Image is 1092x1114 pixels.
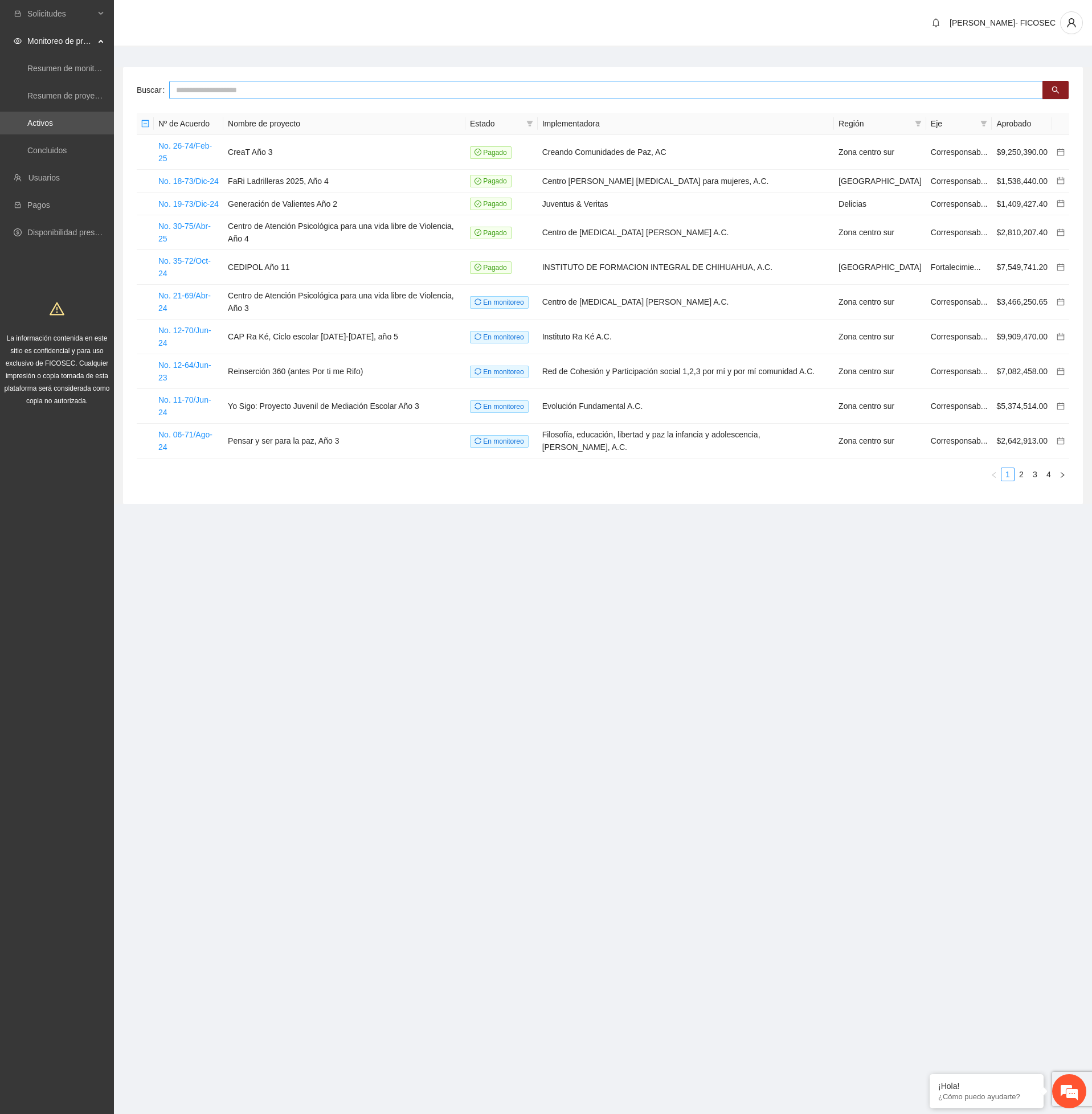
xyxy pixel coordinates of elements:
[1056,468,1069,481] button: right
[158,326,211,347] a: No. 12-70/Jun-24
[1057,298,1065,306] span: calendar
[223,285,465,320] td: Centro de Atención Psicológica para una vida libre de Violencia, Año 3
[834,354,926,389] td: Zona centro sur
[27,146,67,155] a: Concluidos
[538,113,834,135] th: Implementadora
[470,175,512,187] span: Pagado
[938,1082,1035,1091] div: ¡Hola!
[27,118,53,128] a: Activos
[158,222,211,243] a: No. 30-75/Abr-25
[223,170,465,193] td: FaRi Ladrilleras 2025, Año 4
[158,177,219,186] a: No. 18-73/Dic-24
[931,297,988,306] span: Corresponsab...
[1057,148,1065,156] span: calendar
[223,215,465,250] td: Centro de Atención Psicológica para una vida libre de Violencia, Año 4
[223,250,465,285] td: CEDIPOL Año 11
[834,135,926,170] td: Zona centro sur
[1057,148,1065,157] a: calendar
[1056,468,1069,481] li: Next Page
[980,120,987,127] span: filter
[27,2,95,25] span: Solicitudes
[524,115,535,132] span: filter
[223,320,465,354] td: CAP Ra Ké, Ciclo escolar [DATE]-[DATE], año 5
[1042,468,1056,481] li: 4
[475,333,481,340] span: sync
[987,468,1001,481] li: Previous Page
[938,1092,1035,1101] p: ¿Cómo puedo ayudarte?
[931,177,988,186] span: Corresponsab...
[66,152,157,267] span: Estamos en línea.
[141,120,149,128] span: minus-square
[834,389,926,424] td: Zona centro sur
[913,115,924,132] span: filter
[475,368,481,375] span: sync
[475,264,481,271] span: check-circle
[931,436,988,445] span: Corresponsab...
[158,199,219,208] a: No. 19-73/Dic-24
[223,389,465,424] td: Yo Sigo: Proyecto Juvenil de Mediación Escolar Año 3
[470,146,512,159] span: Pagado
[470,117,522,130] span: Estado
[931,332,988,341] span: Corresponsab...
[1029,468,1041,481] a: 3
[978,115,989,132] span: filter
[158,141,212,163] a: No. 26-74/Feb-25
[187,6,214,33] div: Minimizar ventana de chat en vivo
[992,170,1052,193] td: $1,538,440.00
[158,430,212,452] a: No. 06-71/Ago-24
[834,170,926,193] td: [GEOGRAPHIC_DATA]
[223,424,465,458] td: Pensar y ser para la paz, Año 3
[158,361,211,382] a: No. 12-64/Jun-23
[538,320,834,354] td: Instituto Ra Ké A.C.
[1057,228,1065,237] a: calendar
[1052,86,1060,95] span: search
[14,37,22,45] span: eye
[475,200,481,207] span: check-circle
[1001,468,1015,481] li: 1
[1057,199,1065,208] a: calendar
[27,64,111,73] a: Resumen de monitoreo
[27,200,50,210] a: Pagos
[931,228,988,237] span: Corresponsab...
[931,199,988,208] span: Corresponsab...
[1042,468,1055,481] a: 4
[154,113,223,135] th: Nº de Acuerdo
[538,135,834,170] td: Creando Comunidades de Paz, AC
[538,354,834,389] td: Red de Cohesión y Participación social 1,2,3 por mí y por mí comunidad A.C.
[538,285,834,320] td: Centro de [MEDICAL_DATA] [PERSON_NAME] A.C.
[538,389,834,424] td: Evolución Fundamental A.C.
[1057,199,1065,207] span: calendar
[59,58,191,73] div: Chatee con nosotros ahora
[987,468,1001,481] button: left
[526,120,533,127] span: filter
[137,81,169,99] label: Buscar
[950,18,1056,27] span: [PERSON_NAME]- FICOSEC
[834,250,926,285] td: [GEOGRAPHIC_DATA]
[27,30,95,52] span: Monitoreo de proyectos
[475,298,481,305] span: sync
[834,320,926,354] td: Zona centro sur
[470,198,512,210] span: Pagado
[158,395,211,417] a: No. 11-70/Jun-24
[1057,402,1065,411] a: calendar
[992,320,1052,354] td: $9,909,470.00
[158,291,211,313] a: No. 21-69/Abr-24
[927,14,945,32] button: bell
[1057,297,1065,306] a: calendar
[992,193,1052,215] td: $1,409,427.40
[1057,263,1065,272] a: calendar
[538,215,834,250] td: Centro de [MEDICAL_DATA] [PERSON_NAME] A.C.
[1057,263,1065,271] span: calendar
[470,296,529,309] span: En monitoreo
[28,173,60,182] a: Usuarios
[931,148,988,157] span: Corresponsab...
[1057,367,1065,375] span: calendar
[14,10,22,18] span: inbox
[538,424,834,458] td: Filosofía, educación, libertad y paz la infancia y adolescencia, [PERSON_NAME], A.C.
[1057,177,1065,185] span: calendar
[470,227,512,239] span: Pagado
[839,117,910,130] span: Región
[931,117,976,130] span: Eje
